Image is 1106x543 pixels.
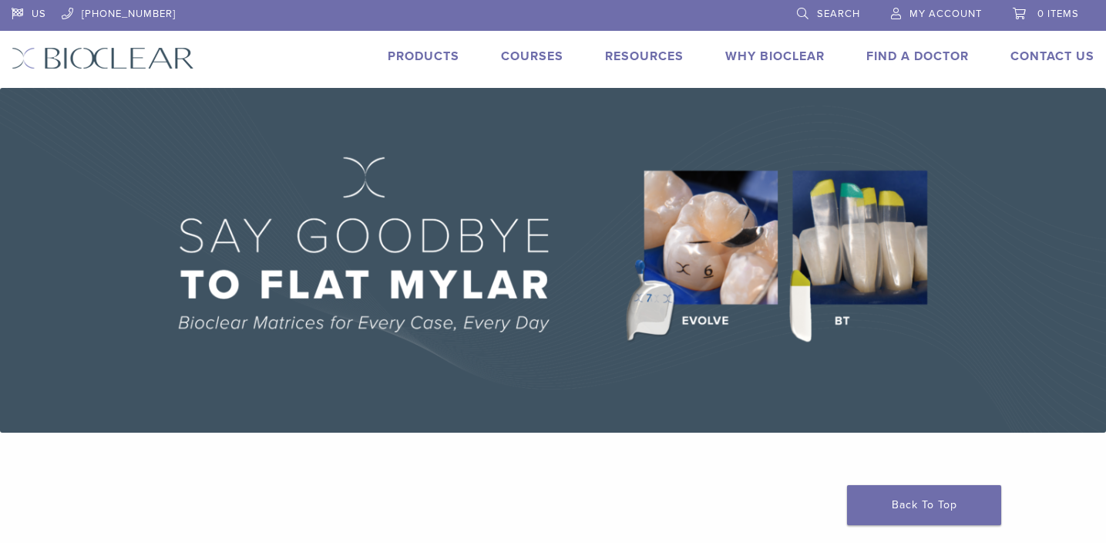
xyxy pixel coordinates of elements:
[866,49,969,64] a: Find A Doctor
[1037,8,1079,20] span: 0 items
[725,49,825,64] a: Why Bioclear
[501,49,563,64] a: Courses
[12,47,194,69] img: Bioclear
[847,485,1001,525] a: Back To Top
[605,49,684,64] a: Resources
[817,8,860,20] span: Search
[388,49,459,64] a: Products
[909,8,982,20] span: My Account
[1010,49,1094,64] a: Contact Us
